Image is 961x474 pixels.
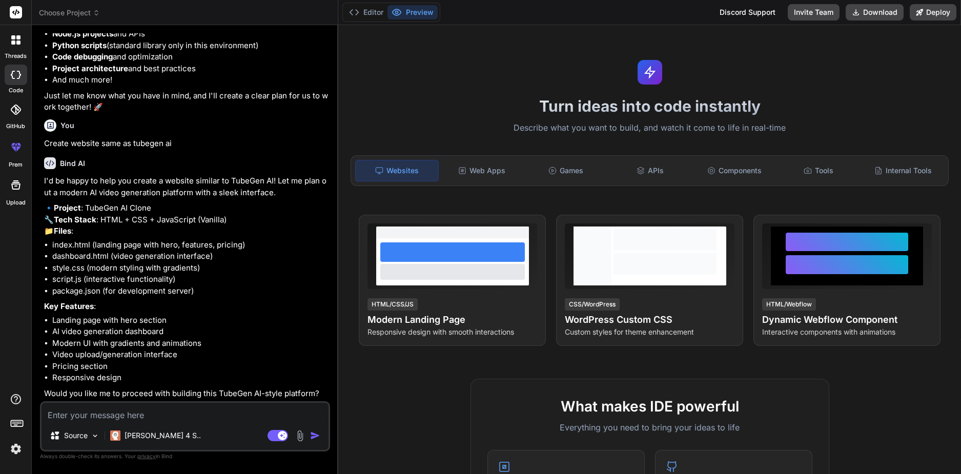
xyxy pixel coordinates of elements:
button: Invite Team [788,4,840,20]
div: Components [693,160,775,181]
div: APIs [609,160,691,181]
strong: Files [54,226,71,236]
img: attachment [294,430,306,442]
p: 🔹 : TubeGen AI Clone 🔧 : HTML + CSS + JavaScript (Vanilla) 📁 : [44,202,328,237]
span: Choose Project [39,8,100,18]
p: Everything you need to bring your ideas to life [487,421,812,434]
p: Source [64,430,88,441]
button: Download [846,4,904,20]
strong: Code debugging [52,52,113,61]
span: privacy [137,453,156,459]
li: package.json (for development server) [52,285,328,297]
div: HTML/Webflow [762,298,816,311]
strong: Project [54,203,81,213]
p: Just let me know what you have in mind, and I'll create a clear plan for us to work together! 🚀 [44,90,328,113]
button: Editor [345,5,387,19]
p: Interactive components with animations [762,327,932,337]
div: Games [525,160,607,181]
div: Web Apps [441,160,523,181]
label: code [9,86,23,95]
strong: Project architecture [52,64,128,73]
img: Claude 4 Sonnet [110,430,120,441]
label: GitHub [6,122,25,131]
li: Video upload/generation interface [52,349,328,361]
li: AI video generation dashboard [52,326,328,338]
div: HTML/CSS/JS [367,298,418,311]
li: Modern UI with gradients and animations [52,338,328,349]
label: Upload [6,198,26,207]
p: Describe what you want to build, and watch it come to life in real-time [344,121,955,135]
button: Deploy [910,4,956,20]
div: Tools [778,160,860,181]
div: Internal Tools [862,160,944,181]
h2: What makes IDE powerful [487,396,812,417]
li: Landing page with hero section [52,315,328,326]
li: Pricing section [52,361,328,373]
label: prem [9,160,23,169]
p: [PERSON_NAME] 4 S.. [125,430,201,441]
p: : [44,301,328,313]
div: CSS/WordPress [565,298,620,311]
h4: Dynamic Webflow Component [762,313,932,327]
strong: Python scripts [52,40,107,50]
div: Discord Support [713,4,782,20]
li: Responsive design [52,372,328,384]
li: and optimization [52,51,328,63]
p: Responsive design with smooth interactions [367,327,537,337]
div: Websites [355,160,438,181]
strong: Key Features [44,301,94,311]
h6: You [60,120,74,131]
li: index.html (landing page with hero, features, pricing) [52,239,328,251]
li: and APIs [52,28,328,40]
p: I'd be happy to help you create a website similar to TubeGen AI! Let me plan out a modern AI vide... [44,175,328,198]
strong: Tech Stack [54,215,96,224]
li: dashboard.html (video generation interface) [52,251,328,262]
h4: WordPress Custom CSS [565,313,734,327]
img: settings [7,440,25,458]
p: Create website same as tubegen ai [44,138,328,150]
p: Custom styles for theme enhancement [565,327,734,337]
h6: Bind AI [60,158,85,169]
img: icon [310,430,320,441]
li: script.js (interactive functionality) [52,274,328,285]
button: Preview [387,5,438,19]
li: style.css (modern styling with gradients) [52,262,328,274]
h1: Turn ideas into code instantly [344,97,955,115]
strong: Node.js projects [52,29,113,38]
p: Would you like me to proceed with building this TubeGen AI-style platform? [44,388,328,400]
li: and best practices [52,63,328,75]
li: (standard library only in this environment) [52,40,328,52]
h4: Modern Landing Page [367,313,537,327]
label: threads [5,52,27,60]
li: And much more! [52,74,328,86]
img: Pick Models [91,431,99,440]
p: Always double-check its answers. Your in Bind [40,451,330,461]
